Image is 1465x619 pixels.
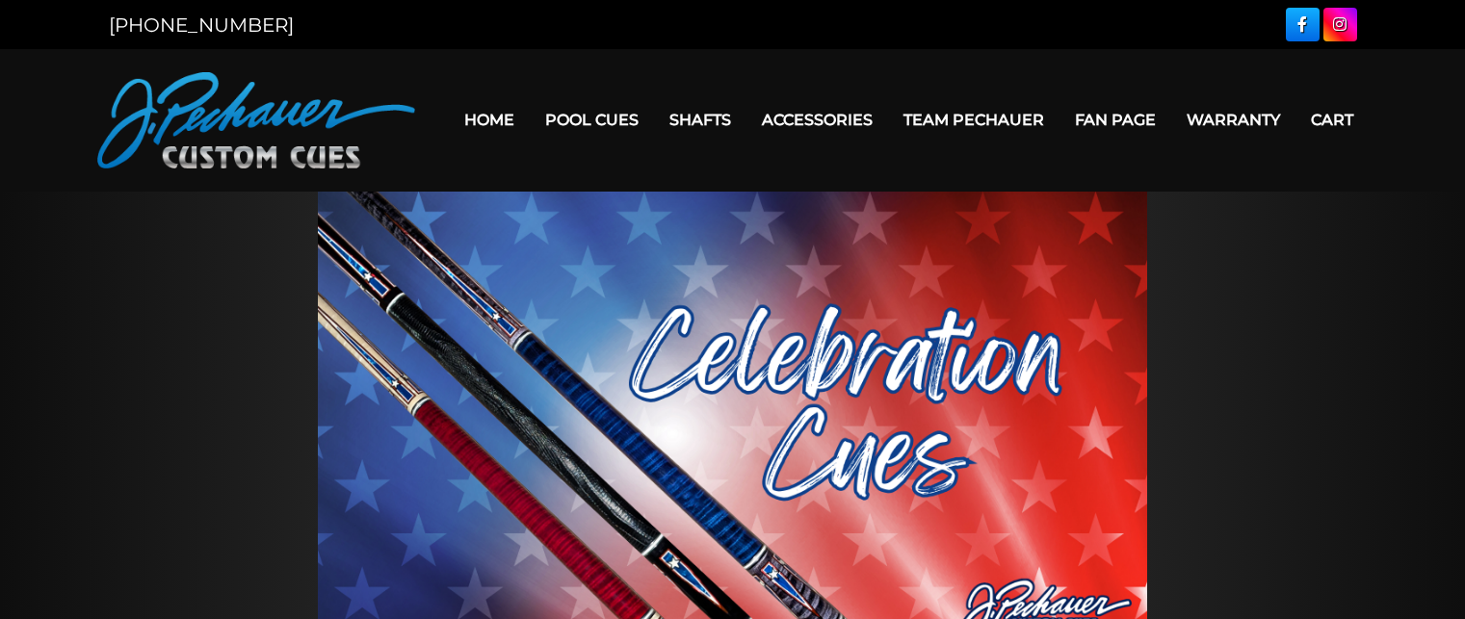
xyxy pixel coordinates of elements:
a: Team Pechauer [888,95,1060,144]
a: Cart [1295,95,1369,144]
a: [PHONE_NUMBER] [109,13,294,37]
a: Fan Page [1060,95,1171,144]
a: Shafts [654,95,746,144]
a: Accessories [746,95,888,144]
a: Warranty [1171,95,1295,144]
a: Home [449,95,530,144]
a: Pool Cues [530,95,654,144]
img: Pechauer Custom Cues [97,72,415,168]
